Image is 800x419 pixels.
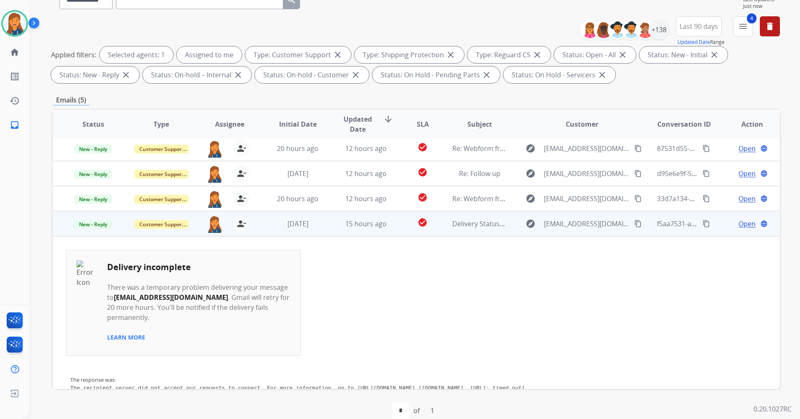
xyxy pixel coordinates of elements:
mat-icon: language [760,220,768,227]
span: Status [82,119,104,129]
h2: Delivery incomplete [107,261,290,273]
span: Customer Support [134,220,189,229]
button: Updated Date [677,39,710,46]
img: avatar [3,12,26,35]
button: 4 [733,16,753,36]
span: New - Reply [74,195,112,204]
td: There was a temporary problem delivering your message to . Gmail will retry for 20 more hours. Yo... [107,274,290,323]
span: [EMAIL_ADDRESS][DOMAIN_NAME] [544,194,630,204]
b: [EMAIL_ADDRESS][DOMAIN_NAME] [114,293,228,302]
div: +138 [649,20,669,40]
mat-icon: language [760,195,768,202]
div: Status: On-hold – Internal [143,66,251,83]
span: Re: Follow up [459,169,500,178]
span: 12 hours ago [345,144,387,153]
span: Last 90 days [679,25,718,28]
span: Open [738,219,756,229]
mat-icon: explore [526,143,536,153]
mat-icon: close [618,50,628,60]
span: [EMAIL_ADDRESS][DOMAIN_NAME] [544,143,630,153]
div: Type: Customer Support [245,46,351,63]
mat-icon: content_copy [703,145,710,152]
mat-icon: home [10,47,20,57]
mat-icon: close [333,50,343,60]
mat-icon: close [446,50,456,60]
mat-icon: content_copy [703,195,710,202]
mat-icon: check_circle [418,192,428,202]
span: Customer Support [134,170,189,179]
mat-icon: content_copy [634,170,642,177]
mat-icon: language [760,170,768,177]
img: Error Icon [77,261,107,294]
a: LEARN MORE [107,333,145,341]
mat-icon: close [482,70,492,80]
mat-icon: explore [526,219,536,229]
mat-icon: close [233,70,243,80]
span: 12 hours ago [345,169,387,178]
span: New - Reply [74,220,112,229]
mat-icon: person_remove [236,194,246,204]
div: of [413,406,420,416]
div: Selected agents: 1 [100,46,173,63]
div: 1 [424,402,441,419]
span: Open [738,194,756,204]
mat-icon: close [351,70,361,80]
span: d95e6e9f-5f83-44a1-accd-ac9782504e5b [657,169,782,178]
span: Open [738,169,756,179]
div: Type: Shipping Protection [354,46,464,63]
span: New - Reply [74,145,112,153]
span: [DATE] [287,169,308,178]
mat-icon: list_alt [10,72,20,82]
td: The response was: [66,356,529,417]
p: 0.20.1027RC [754,404,792,414]
mat-icon: person_remove [236,169,246,179]
span: SLA [417,119,429,129]
span: Customer Support [134,195,189,204]
span: 33d7a134-d74e-408c-9d7b-a6880531ca18 [657,194,787,203]
div: Status: New - Reply [51,66,139,83]
p: Emails (5) [53,95,90,105]
button: Last 90 days [676,16,722,36]
th: Action [712,110,780,139]
div: Status: On Hold - Pending Parts [372,66,500,83]
mat-icon: content_copy [703,170,710,177]
span: f5aa7531-aacb-45e0-a5e3-e84143ba655a [657,219,785,228]
mat-icon: content_copy [634,220,642,227]
mat-icon: explore [526,169,536,179]
mat-icon: content_copy [703,220,710,227]
span: Subject [467,119,492,129]
div: Status: On Hold - Servicers [503,66,615,83]
span: Customer Support [134,145,189,153]
span: New - Reply [74,170,112,179]
span: 12 hours ago [345,194,387,203]
span: [DATE] [287,219,308,228]
mat-icon: close [597,70,607,80]
mat-icon: delete [765,21,775,31]
mat-icon: inbox [10,120,20,130]
span: Customer [566,119,598,129]
mat-icon: person_remove [236,143,246,153]
span: [EMAIL_ADDRESS][DOMAIN_NAME] [544,219,630,229]
span: 87531d55-a6dc-4846-ad4e-1382ca83e574 [657,144,786,153]
mat-icon: close [121,70,131,80]
mat-icon: history [10,96,20,106]
mat-icon: close [532,50,542,60]
mat-icon: check_circle [418,167,428,177]
img: agent-avatar [206,165,223,183]
mat-icon: language [760,145,768,152]
div: Assigned to me [177,46,242,63]
span: 20 hours ago [277,194,318,203]
div: Status: On-hold - Customer [255,66,369,83]
span: 20 hours ago [277,144,318,153]
mat-icon: person_remove [236,219,246,229]
mat-icon: close [709,50,719,60]
img: agent-avatar [206,190,223,208]
div: Type: Reguard CS [467,46,551,63]
span: Delivery Status Notification (Delay) [452,219,562,228]
mat-icon: explore [526,194,536,204]
span: Open [738,143,756,153]
img: agent-avatar [206,140,223,158]
mat-icon: arrow_downward [383,114,393,124]
mat-icon: check_circle [418,142,428,152]
span: Re: Webform from [EMAIL_ADDRESS][DOMAIN_NAME] on [DATE] [452,194,653,203]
